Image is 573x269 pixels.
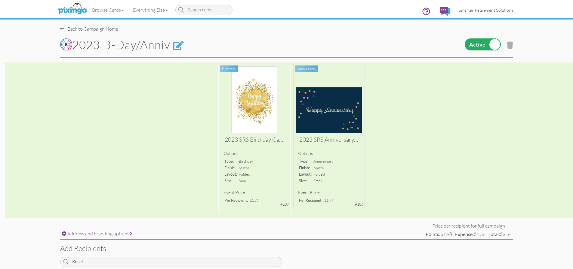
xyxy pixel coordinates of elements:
td: $1.56 [454,229,487,239]
td: Price per recipient for full campaign [424,222,513,229]
input: Search cards [175,5,233,15]
div: Back to Campaign Home [60,26,118,32]
strong: Points: [426,231,440,237]
img: Rippll_circleswR.png [60,38,72,50]
strong: Total: [488,231,500,237]
input: Search contact and group names [60,257,282,267]
a: Smarter Retirement Solutions [454,2,518,18]
a: Everything Else [128,2,172,17]
img: pixingo logo [57,2,88,17]
span: Smarter Retirement Solutions [459,8,513,13]
a: Browse Cards [88,2,128,17]
nav-back: Campaign Home [60,20,513,32]
td: $1.98 [424,229,454,239]
td: $3.54 [487,229,513,239]
strong: Expense: [455,231,474,237]
h1: 2023 B-day/Anniv [60,38,359,51]
h3: Add recipients [60,244,513,252]
img: comments.svg [440,7,450,16]
span: Address and branding options [67,231,132,237]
